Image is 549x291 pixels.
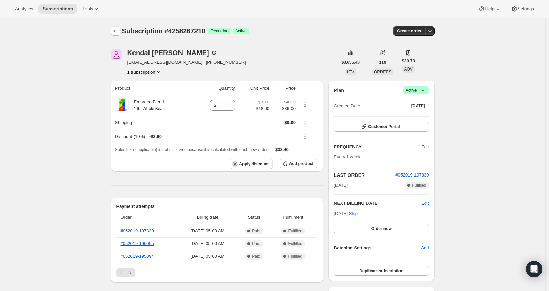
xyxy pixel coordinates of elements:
button: Create order [393,26,425,36]
span: Create order [397,28,421,34]
span: Fulfilled [288,228,302,234]
h2: FREQUENCY [334,143,421,150]
span: Add [421,245,429,251]
small: $20.00 [258,100,269,104]
button: Shipping actions [300,118,311,125]
th: Product [111,81,194,96]
button: $3,656.40 [338,58,364,67]
span: Paid [252,254,260,259]
span: Status [239,214,269,221]
span: $3,656.40 [342,60,360,65]
span: Paid [252,241,260,246]
button: 119 [375,58,390,67]
span: Fulfilled [412,183,426,188]
button: Customer Portal [334,122,429,132]
span: Help [485,6,494,12]
img: product img [115,98,129,112]
button: Help [474,4,505,14]
button: Next [126,268,135,277]
span: Tools [82,6,93,12]
span: Analytics [15,6,33,12]
div: Open Intercom Messenger [526,261,542,277]
th: Quantity [194,81,237,96]
span: [DATE] · [334,211,358,216]
span: [DATE] [334,182,348,189]
span: Skip [349,210,358,217]
th: Unit Price [237,81,271,96]
span: [DATE] · 05:00 AM [180,240,235,247]
span: AOV [404,67,412,72]
span: $36.00 [273,105,296,112]
span: [DATE] · 05:00 AM [180,228,235,234]
nav: Pagination [116,268,318,277]
span: - $3.60 [149,133,162,140]
span: Settings [518,6,534,12]
h2: Payment attempts [116,203,318,210]
button: Order now [334,224,429,233]
span: [DATE] [411,103,425,109]
div: Discount (10%) [115,133,296,140]
a: #052019-197330 [121,228,154,233]
span: Every 1 week [334,154,360,159]
button: Edit [417,141,433,152]
span: Customer Portal [368,124,400,129]
span: Billing date [180,214,235,221]
h6: Batching Settings [334,245,421,251]
span: $18.00 [256,105,269,112]
button: #052019-197330 [395,172,429,179]
button: Settings [507,4,538,14]
button: Duplicate subscription [334,266,429,276]
span: $0.00 [284,120,296,125]
button: Product actions [127,68,162,75]
span: Fulfilled [288,241,302,246]
button: Add [417,243,433,254]
button: Edit [421,200,429,207]
span: Add product [289,161,313,166]
span: Duplicate subscription [359,268,403,274]
span: Order now [371,226,392,231]
span: Subscription #4258267210 [122,27,205,35]
span: Edit [421,143,429,150]
span: Subscriptions [43,6,73,12]
button: Product actions [300,101,311,108]
button: [DATE] [407,101,429,111]
span: Apply discount [239,161,269,167]
span: Active [235,28,247,34]
th: Shipping [111,115,194,130]
div: Kendal [PERSON_NAME] [127,49,217,56]
span: ORDERS [374,70,391,74]
span: $32.40 [275,147,289,152]
span: Paid [252,228,260,234]
button: Subscriptions [38,4,77,14]
span: Fulfillment [273,214,313,221]
span: Sales tax (if applicable) is not displayed because it is calculated with each new order. [115,147,269,152]
div: Embrace Blend [129,98,165,112]
h2: Plan [334,87,344,94]
th: Order [116,210,178,225]
button: Apply discount [230,159,273,169]
span: 119 [379,60,386,65]
button: Tools [78,4,104,14]
h2: LAST ORDER [334,172,395,179]
span: $30.73 [402,58,415,64]
button: Add product [280,159,317,168]
a: #052019-196095 [121,241,154,246]
span: LTV [347,70,354,74]
span: Fulfilled [288,254,302,259]
th: Price [271,81,298,96]
button: Analytics [11,4,37,14]
span: [DATE] · 05:00 AM [180,253,235,260]
span: | [418,88,419,93]
a: #052019-197330 [395,172,429,178]
a: #052019-195094 [121,254,154,259]
small: 1 lb. Whole Bean [134,106,165,111]
span: Kendal Barbee [111,49,122,60]
small: $40.00 [284,100,296,104]
span: Active [406,87,426,94]
span: Recurring [211,28,229,34]
button: Skip [345,208,362,219]
h2: NEXT BILLING DATE [334,200,421,207]
span: [EMAIL_ADDRESS][DOMAIN_NAME] · [PHONE_NUMBER] [127,59,246,66]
